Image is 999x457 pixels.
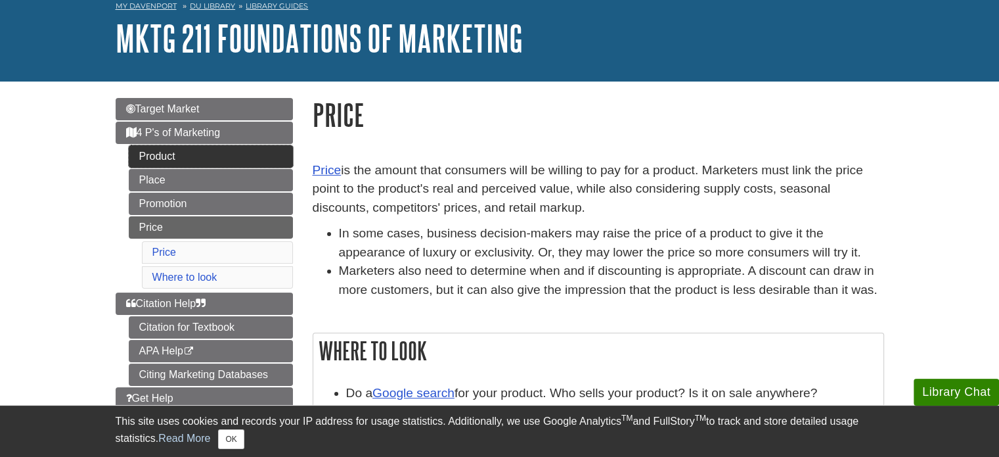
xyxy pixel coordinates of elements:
[218,429,244,449] button: Close
[116,387,293,410] a: Get Help
[116,18,523,59] a: MKTG 211 Foundations of Marketing
[346,403,877,422] li: Check the company's website. Do they offer rebates or coupons for the product?
[126,298,206,309] span: Citation Help
[339,262,884,300] li: Marketers also need to determine when and if discounting is appropriate. A discount can draw in m...
[129,169,293,191] a: Place
[313,161,884,218] p: is the amount that consumers will be willing to pay for a product. Marketers must link the price ...
[129,193,293,215] a: Promotion
[183,347,194,356] i: This link opens in a new window
[129,364,293,386] a: Citing Marketing Databases
[152,247,176,258] a: Price
[126,393,173,404] span: Get Help
[621,414,633,423] sup: TM
[116,293,293,315] a: Citation Help
[914,379,999,406] button: Library Chat
[116,122,293,144] a: 4 P's of Marketing
[116,414,884,449] div: This site uses cookies and records your IP address for usage statistics. Additionally, we use Goo...
[126,127,221,138] span: 4 P's of Marketing
[190,1,235,11] a: DU Library
[116,1,177,12] a: My Davenport
[313,163,342,177] a: Price
[126,103,200,114] span: Target Market
[158,433,210,444] a: Read More
[313,98,884,132] h1: Price
[129,340,293,362] a: APA Help
[372,386,455,400] a: Google search
[313,333,883,368] h2: Where to look
[129,216,293,239] a: Price
[246,1,308,11] a: Library Guides
[695,414,706,423] sup: TM
[116,98,293,120] a: Target Market
[346,384,877,403] li: Do a for your product. Who sells your product? Is it on sale anywhere?
[129,316,293,339] a: Citation for Textbook
[339,224,884,262] li: In some cases, business decision-makers may raise the price of a product to give it the appearanc...
[129,145,293,168] a: Product
[152,272,217,283] a: Where to look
